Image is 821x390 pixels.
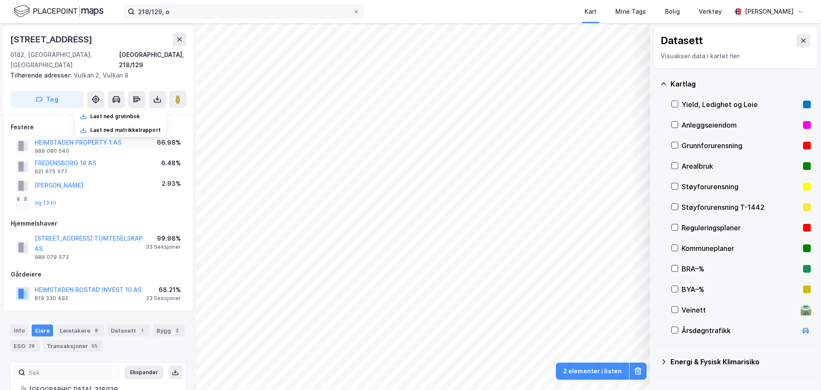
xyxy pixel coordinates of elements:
[615,6,646,17] div: Mine Tags
[682,243,800,253] div: Kommuneplaner
[56,325,104,336] div: Leietakere
[135,5,353,18] input: Søk på adresse, matrikkel, gårdeiere, leietakere eller personer
[27,342,36,350] div: 28
[161,158,181,168] div: 6.48%
[90,127,161,134] div: Last ned matrikkelrapport
[157,137,181,148] div: 66.98%
[107,325,150,336] div: Datasett
[10,71,74,79] span: Tilhørende adresser:
[10,70,180,80] div: Vulkan 2, Vulkan 8
[699,6,722,17] div: Verktøy
[585,6,597,17] div: Kart
[35,168,68,175] div: 921 675 577
[92,326,100,335] div: 8
[10,325,28,336] div: Info
[745,6,794,17] div: [PERSON_NAME]
[11,269,186,280] div: Gårdeiere
[682,99,800,110] div: Yield, Ledighet og Leie
[153,325,185,336] div: Bygg
[162,179,181,189] div: 2.93%
[14,4,103,19] img: logo.f888ab2527a4732fd821a326f86c7f29.svg
[146,244,181,250] div: 33 Seksjoner
[10,91,84,108] button: Tag
[11,218,186,229] div: Hjemmelshaver
[146,285,181,295] div: 68.21%
[682,120,800,130] div: Anleggseiendom
[665,6,680,17] div: Bolig
[90,113,140,120] div: Last ned grunnbok
[43,340,103,352] div: Transaksjoner
[10,50,119,70] div: 0182, [GEOGRAPHIC_DATA], [GEOGRAPHIC_DATA]
[682,305,797,315] div: Veinett
[800,304,812,316] div: 🛣️
[682,140,800,151] div: Grunnforurensning
[146,233,181,244] div: 99.98%
[138,326,146,335] div: 1
[119,50,186,70] div: [GEOGRAPHIC_DATA], 218/129
[661,34,703,48] div: Datasett
[35,254,69,261] div: 989 079 573
[11,122,186,132] div: Festere
[682,284,800,295] div: BYA–%
[10,33,94,46] div: [STREET_ADDRESS]
[661,51,810,61] div: Visualiser data i kartet her.
[124,366,163,379] button: Ekspander
[556,363,629,380] button: 2 elementer i listen
[682,223,800,233] div: Reguleringsplaner
[682,202,800,212] div: Støyforurensning T-1442
[682,264,800,274] div: BRA–%
[32,325,53,336] div: Eiere
[682,182,800,192] div: Støyforurensning
[682,161,800,171] div: Arealbruk
[670,357,811,367] div: Energi & Fysisk Klimarisiko
[670,79,811,89] div: Kartlag
[25,366,119,379] input: Søk
[146,295,181,302] div: 23 Seksjoner
[35,295,68,302] div: 819 330 492
[778,349,821,390] iframe: Chat Widget
[90,342,99,350] div: 55
[173,326,181,335] div: 2
[10,340,40,352] div: ESG
[682,325,797,336] div: Årsdøgntrafikk
[35,148,69,155] div: 989 080 040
